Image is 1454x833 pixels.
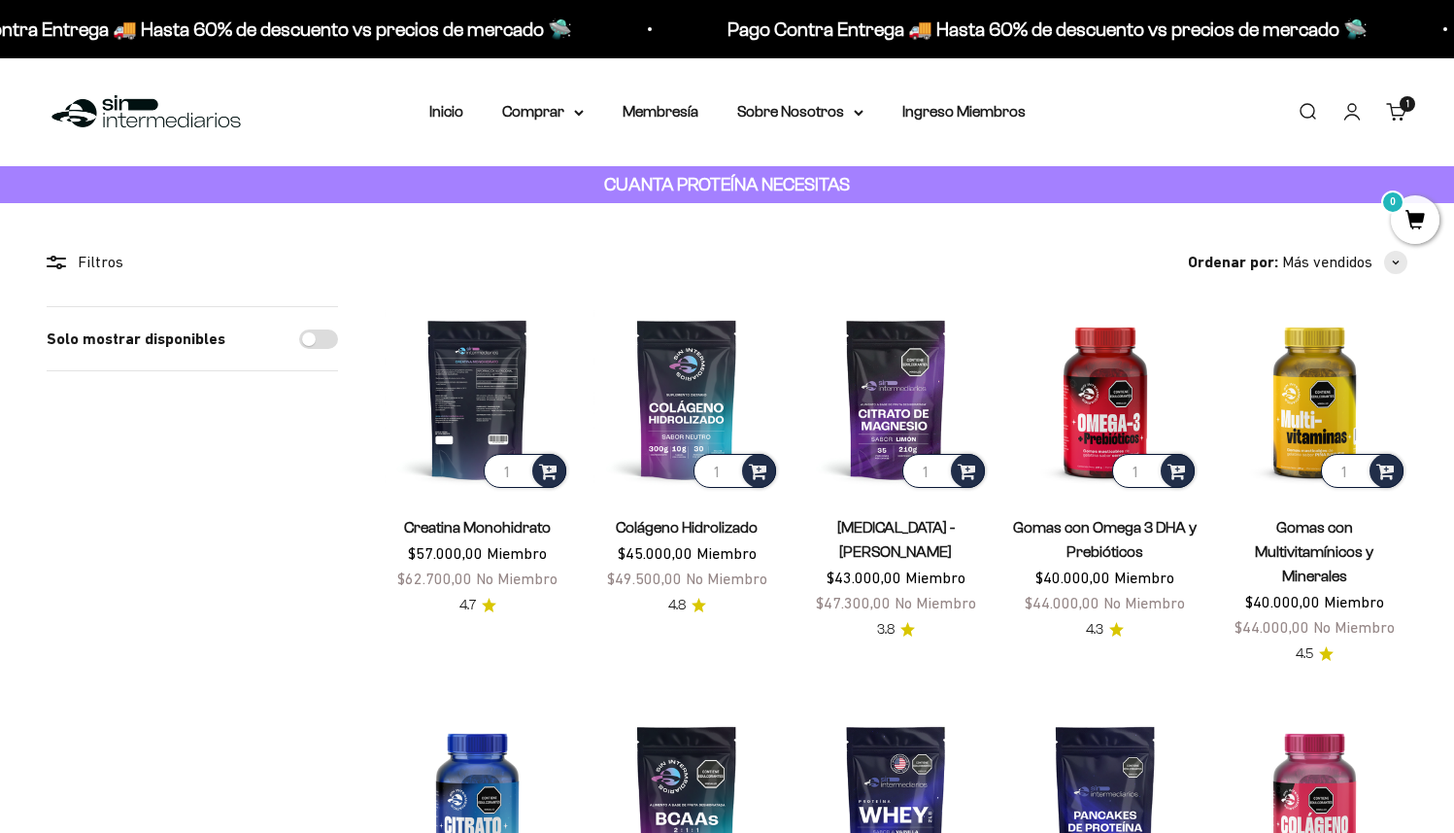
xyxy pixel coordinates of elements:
span: Miembro [487,544,547,562]
span: No Miembro [1103,594,1185,611]
span: 4.8 [668,595,686,616]
a: Gomas con Multivitamínicos y Minerales [1255,519,1373,584]
a: 0 [1391,211,1439,232]
a: 4.34.3 de 5.0 estrellas [1086,619,1124,641]
span: No Miembro [895,594,976,611]
a: Creatina Monohidrato [404,519,551,536]
span: Miembro [1324,593,1384,610]
span: $44.000,00 [1025,594,1099,611]
a: 4.84.8 de 5.0 estrellas [668,595,706,616]
span: No Miembro [686,570,767,587]
button: Más vendidos [1282,250,1407,275]
div: Filtros [47,250,338,275]
span: $43.000,00 [827,569,901,586]
span: $45.000,00 [618,544,693,562]
summary: Sobre Nosotros [737,99,863,124]
p: Pago Contra Entrega 🚚 Hasta 60% de descuento vs precios de mercado 🛸 [727,14,1368,45]
span: $40.000,00 [1245,593,1320,610]
span: Miembro [905,569,965,586]
span: $47.300,00 [816,594,891,611]
a: 4.74.7 de 5.0 estrellas [459,595,496,616]
span: 3.8 [877,619,895,641]
mark: 0 [1381,191,1404,214]
img: Creatina Monohidrato [385,306,570,492]
span: 4.5 [1296,643,1313,665]
span: $44.000,00 [1234,618,1309,636]
a: Membresía [623,103,698,120]
a: Ingreso Miembros [902,103,1026,120]
a: Inicio [429,103,463,120]
summary: Comprar [502,99,584,124]
a: Colágeno Hidrolizado [616,519,758,536]
span: 4.7 [459,595,476,616]
span: $40.000,00 [1035,569,1110,586]
span: No Miembro [1313,618,1395,636]
span: Más vendidos [1282,250,1372,275]
a: 4.54.5 de 5.0 estrellas [1296,643,1334,665]
span: Miembro [696,544,757,562]
a: 3.83.8 de 5.0 estrellas [877,619,915,641]
strong: CUANTA PROTEÍNA NECESITAS [604,174,850,194]
label: Solo mostrar disponibles [47,327,225,352]
span: Miembro [1114,569,1174,586]
span: $62.700,00 [397,570,472,587]
span: No Miembro [476,570,558,587]
span: Ordenar por: [1188,250,1278,275]
span: 4.3 [1086,619,1103,641]
span: $57.000,00 [408,544,483,562]
a: [MEDICAL_DATA] - [PERSON_NAME] [837,519,955,560]
span: 1 [1406,99,1409,109]
span: $49.500,00 [607,570,682,587]
a: Gomas con Omega 3 DHA y Prebióticos [1013,519,1197,560]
